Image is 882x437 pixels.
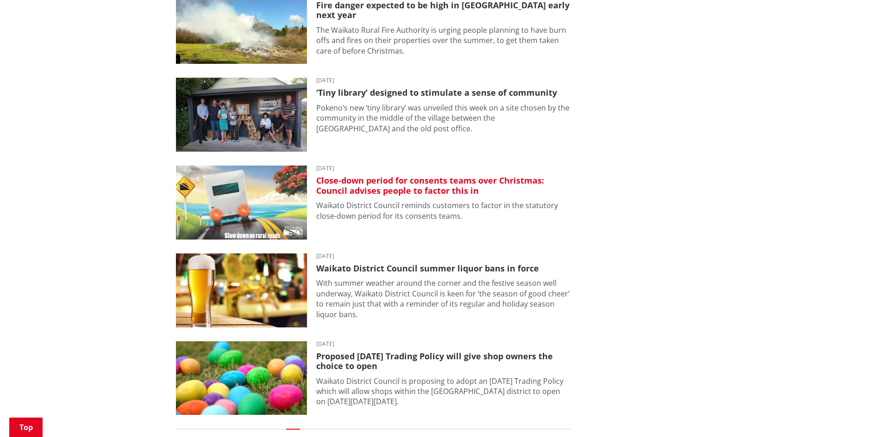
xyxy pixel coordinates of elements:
time: [DATE] [316,253,570,259]
h3: Proposed [DATE] Trading Policy will give shop owners the choice to open [316,351,570,371]
time: [DATE] [316,78,570,83]
a: Pokeno's 'tiny library' [DATE] ‘Tiny library’ designed to stimulate a sense of community Pokeno’s... [176,78,570,152]
h3: Close-down period for consents teams over Christmas: Council advises people to factor this in [316,176,570,196]
p: Waikato District Council is proposing to adopt an [DATE] Trading Policy which will allow shops wi... [316,376,570,407]
time: [DATE] [316,341,570,347]
img: Tiny library unveiled DSC00204 - crop [176,78,307,152]
h3: ‘Tiny library’ designed to stimulate a sense of community [316,88,570,98]
time: [DATE] [316,166,570,171]
p: Waikato District Council reminds customers to factor in the statutory close-down period for its c... [316,200,570,221]
p: Pokeno’s new ‘tiny library’ was unveiled this week on a site chosen by the community in the middl... [316,103,570,134]
a: Top [9,418,43,437]
h3: Waikato District Council summer liquor bans in force [316,264,570,274]
a: Drive safe this summer [DATE] Close-down period for consents teams over Christmas: Council advise... [176,166,570,240]
img: Xmas road safety 2016 [176,166,307,240]
a: Alcohol and Gambling [DATE] Waikato District Council summer liquor bans in force With summer weat... [176,253,570,327]
img: Easter-eggs [176,341,307,415]
img: Alcohol and Gambling [176,253,307,327]
a: Easter-eggs [DATE] Proposed [DATE] Trading Policy will give shop owners the choice to open Waikat... [176,341,570,415]
iframe: Messenger Launcher [839,398,873,431]
p: With summer weather around the corner and the festive season well underway, Waikato District Coun... [316,278,570,320]
h3: Fire danger expected to be high in [GEOGRAPHIC_DATA] early next year [316,0,570,20]
p: The Waikato Rural Fire Authority is urging people planning to have burn offs and fires on their p... [316,25,570,56]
